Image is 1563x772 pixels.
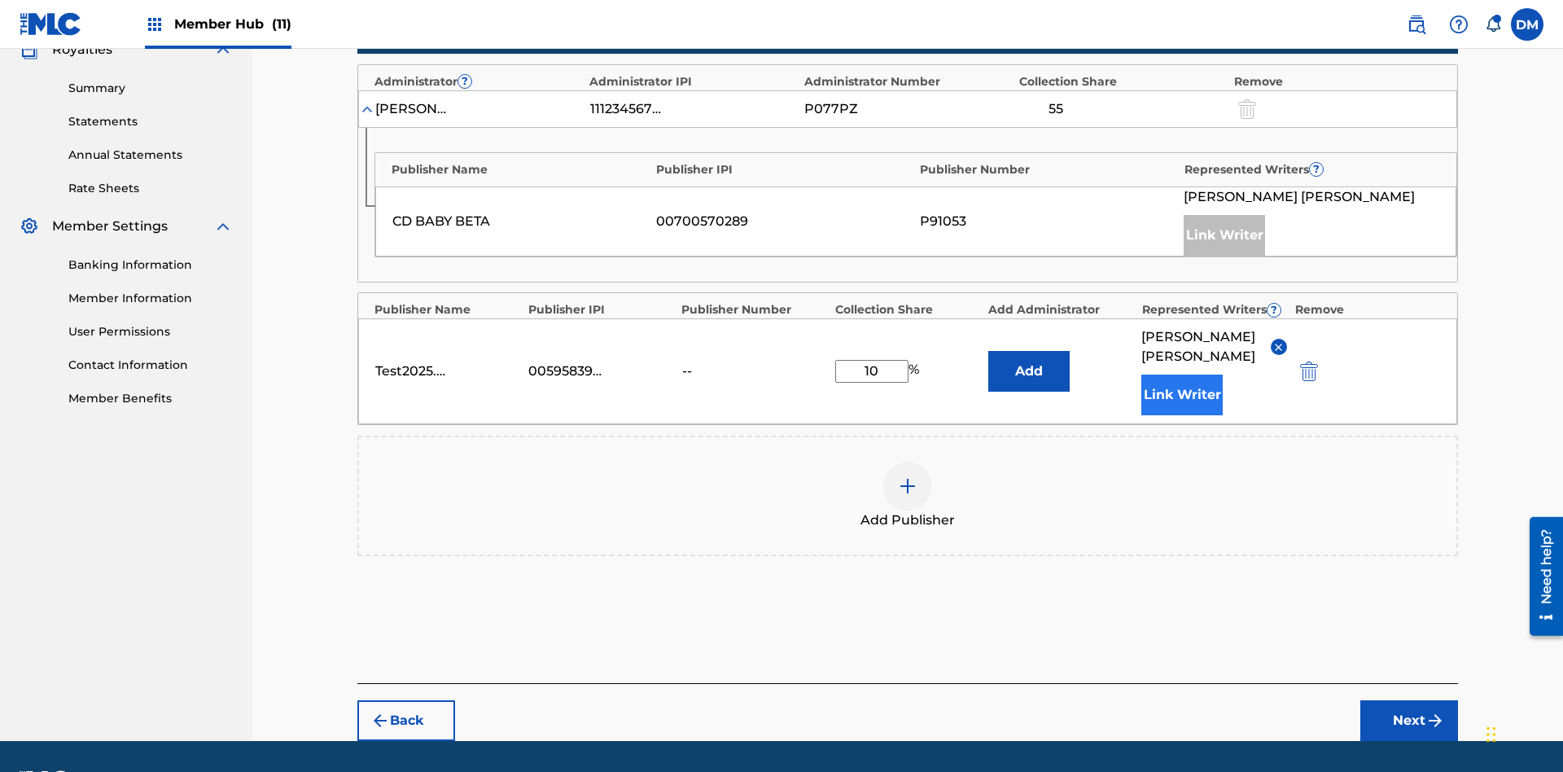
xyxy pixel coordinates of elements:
[988,351,1070,392] button: Add
[20,217,39,236] img: Member Settings
[213,40,233,59] img: expand
[898,476,917,496] img: add
[68,257,233,274] a: Banking Information
[681,301,827,318] div: Publisher Number
[835,301,981,318] div: Collection Share
[458,75,471,88] span: ?
[1295,301,1441,318] div: Remove
[370,711,390,730] img: 7ee5dd4eb1f8a8e3ef2f.svg
[1310,163,1323,176] span: ?
[656,161,913,178] div: Publisher IPI
[908,360,923,383] span: %
[1407,15,1426,34] img: search
[1443,8,1475,41] div: Help
[656,212,912,231] div: 00700570289
[52,217,168,236] span: Member Settings
[1485,16,1501,33] div: Notifications
[920,161,1176,178] div: Publisher Number
[374,73,581,90] div: Administrator
[1184,161,1441,178] div: Represented Writers
[1272,341,1285,353] img: remove-from-list-button
[213,217,233,236] img: expand
[68,180,233,197] a: Rate Sheets
[1449,15,1469,34] img: help
[357,700,455,741] button: Back
[528,301,674,318] div: Publisher IPI
[68,80,233,97] a: Summary
[68,113,233,130] a: Statements
[52,40,112,59] span: Royalties
[68,147,233,164] a: Annual Statements
[988,301,1134,318] div: Add Administrator
[1300,362,1318,381] img: 12a2ab48e56ec057fbd8.svg
[1141,327,1258,366] span: [PERSON_NAME] [PERSON_NAME]
[145,15,164,34] img: Top Rightsholders
[1482,694,1563,772] iframe: Chat Widget
[1184,187,1415,207] span: [PERSON_NAME] [PERSON_NAME]
[1142,301,1288,318] div: Represented Writers
[1234,73,1441,90] div: Remove
[20,12,82,36] img: MLC Logo
[20,40,39,59] img: Royalties
[1141,375,1223,415] button: Link Writer
[68,323,233,340] a: User Permissions
[804,73,1011,90] div: Administrator Number
[392,212,648,231] div: CD BABY BETA
[920,212,1176,231] div: P91053
[1360,700,1458,741] button: Next
[1019,73,1226,90] div: Collection Share
[1486,710,1496,759] div: Drag
[1400,8,1433,41] a: Public Search
[174,15,291,33] span: Member Hub
[359,101,375,117] img: expand-cell-toggle
[860,511,955,530] span: Add Publisher
[1425,711,1445,730] img: f7272a7cc735f4ea7f67.svg
[272,16,291,32] span: (11)
[1267,304,1281,317] span: ?
[68,357,233,374] a: Contact Information
[68,290,233,307] a: Member Information
[1511,8,1543,41] div: User Menu
[392,161,648,178] div: Publisher Name
[589,73,796,90] div: Administrator IPI
[1517,511,1563,644] iframe: Resource Center
[374,301,520,318] div: Publisher Name
[68,390,233,407] a: Member Benefits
